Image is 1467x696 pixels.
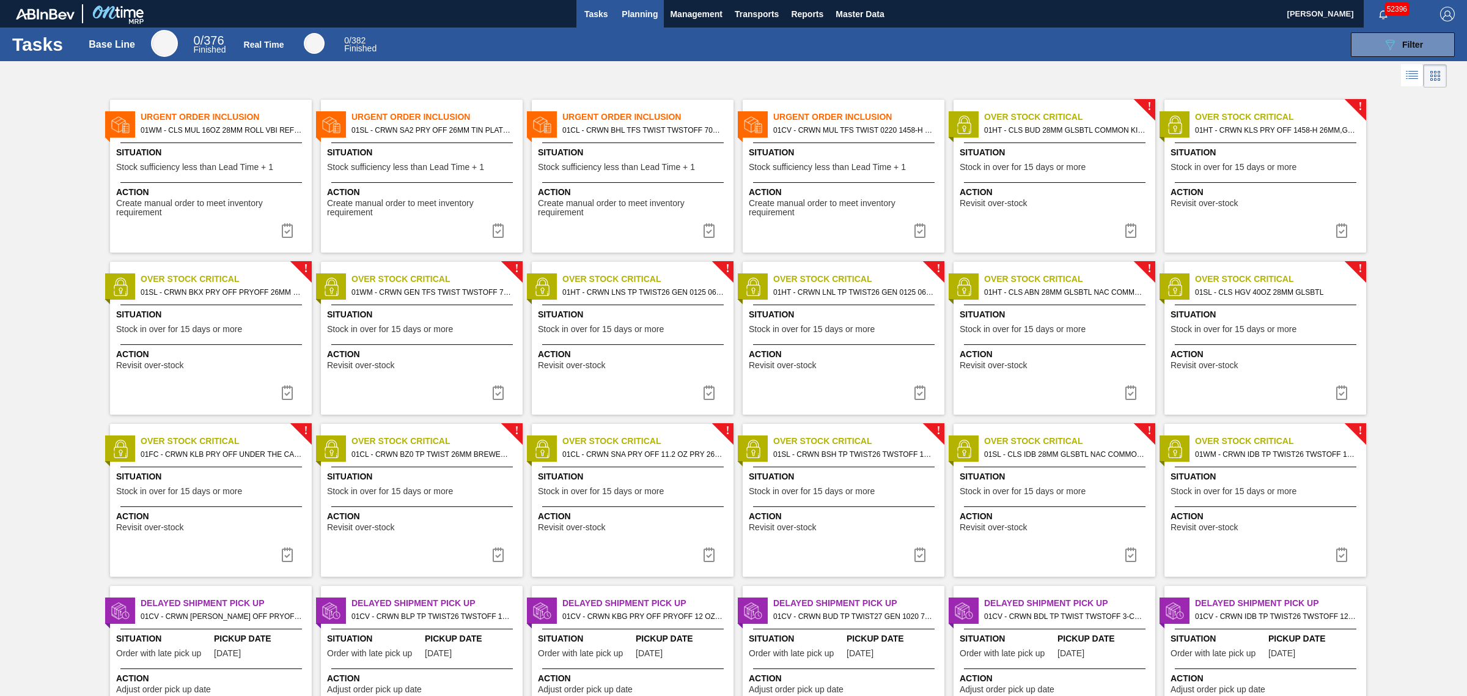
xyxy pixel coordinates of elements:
span: 01CV - CRWN MUL TFS TWIST 0220 1458-H 3-COLR TW [773,124,935,137]
span: Create manual order to meet inventory requirement [327,199,520,218]
button: icon-task complete [1116,542,1145,567]
div: Complete task: 6809466 [1116,380,1145,405]
span: Action [749,186,941,199]
span: Situation [327,146,520,159]
span: Urgent Order Inclusion [351,111,523,124]
span: Pickup Date [1268,632,1363,645]
span: Revisit over-stock [960,523,1027,532]
img: icon-task complete [280,385,295,400]
span: 08/06/2025 [1057,649,1084,658]
span: 01CV - CRWN IDB TP TWIST26 TWSTOFF 12 OZ 70 LB Order - 759602 [1195,610,1356,623]
img: icon-task complete [913,385,927,400]
span: Stock in over for 15 days or more [327,325,453,334]
button: icon-task complete [694,380,724,405]
img: status [533,440,551,458]
img: status [111,602,130,620]
button: icon-task complete [483,380,513,405]
img: icon-task complete [1334,223,1349,238]
span: Revisit over-stock [749,361,816,370]
span: Action [116,186,309,199]
div: Complete task: 6809481 [483,542,513,567]
div: Real Time [304,33,325,54]
span: Management [670,7,722,21]
span: 0 [344,35,349,45]
button: icon-task complete [1116,218,1145,243]
span: Situation [538,146,730,159]
span: Action [538,510,730,523]
div: Base Line [89,39,135,50]
span: 01CL - CRWN BZ0 TP TWIST 26MM BREWED AT AB [351,448,513,461]
span: Action [116,672,309,685]
span: ! [936,426,940,435]
span: 01WM - CRWN GEN TFS TWIST TWSTOFF 75# 2-COLR PRICKLY PEAR CACTUS [351,286,513,299]
span: Situation [327,470,520,483]
span: Delayed Shipment Pick Up [984,597,1155,610]
span: 01HT - CRWN KLS PRY OFF 1458-H 26MM,GLASS BOTTLE [1195,124,1356,137]
img: icon-task complete [1123,223,1138,238]
span: Situation [116,470,309,483]
img: status [322,278,340,296]
div: Complete task: 6809345 [1116,218,1145,243]
button: icon-task complete [1327,380,1356,405]
span: ! [1358,264,1362,273]
span: 01HT - CRWN LNS TP TWIST26 GEN 0125 063 ABICRN [562,286,724,299]
img: icon-task complete [491,223,506,238]
span: Adjust order pick up date [327,685,422,694]
img: status [111,278,130,296]
span: ! [304,426,307,435]
span: Situation [749,146,941,159]
span: Situation [116,308,309,321]
img: status [1166,116,1184,134]
span: Stock sufficiency less than Lead Time + 1 [749,163,906,172]
span: Stock in over for 15 days or more [538,487,664,496]
div: Complete task: 6809560 [905,542,935,567]
span: Pickup Date [636,632,730,645]
span: Revisit over-stock [1171,199,1238,208]
span: Revisit over-stock [116,361,183,370]
span: Order with late pick up [538,649,623,658]
span: Stock sufficiency less than Lead Time + 1 [116,163,273,172]
span: Stock in over for 15 days or more [116,325,242,334]
span: ! [515,426,518,435]
span: Action [538,672,730,685]
span: Revisit over-stock [960,199,1027,208]
span: Pickup Date [847,632,941,645]
button: icon-task complete [273,542,302,567]
div: Real Time [344,37,377,53]
span: ! [726,426,729,435]
img: icon-task complete [1123,385,1138,400]
span: Over Stock Critical [351,273,523,286]
img: icon-task complete [913,223,927,238]
span: Situation [1171,632,1265,645]
span: ! [1147,426,1151,435]
span: Action [116,348,309,361]
img: icon-task complete [702,385,716,400]
span: Delayed Shipment Pick Up [1195,597,1366,610]
span: Revisit over-stock [327,523,394,532]
img: status [955,278,973,296]
span: Stock in over for 15 days or more [749,487,875,496]
span: 01SL - CRWN SA2 PRY OFF 26MM TIN PLATE VS. TIN FREE [351,124,513,137]
span: 01SL - CLS IDB 28MM GLSBTL NAC COMMON GLASS BOTTLE TWIST [984,448,1145,461]
span: Stock sufficiency less than Lead Time + 1 [327,163,484,172]
span: Adjust order pick up date [960,685,1054,694]
span: Situation [538,632,633,645]
span: 01HT - CLS BUD 28MM GLSBTL COMMON KINGS OF BEER [984,124,1145,137]
div: Real Time [244,40,284,50]
span: Stock in over for 15 days or more [1171,325,1296,334]
span: Action [327,510,520,523]
img: status [1166,440,1184,458]
button: icon-task complete [905,542,935,567]
div: Complete task: 6809567 [1116,542,1145,567]
span: Planning [622,7,658,21]
span: Delayed Shipment Pick Up [773,597,944,610]
span: Adjust order pick up date [1171,685,1265,694]
span: 01HT - CLS ABN 28MM GLSBTL NAC COMMON OZ 2016 VBI [984,286,1145,299]
span: Action [327,672,520,685]
span: Over Stock Critical [562,435,733,448]
span: Revisit over-stock [1171,361,1238,370]
div: Complete task: 6809352 [1327,218,1356,243]
span: 01FC - CRWN KLB PRY OFF UNDER THE CAP PRINTING [141,448,302,461]
span: Stock in over for 15 days or more [1171,163,1296,172]
img: status [744,602,762,620]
